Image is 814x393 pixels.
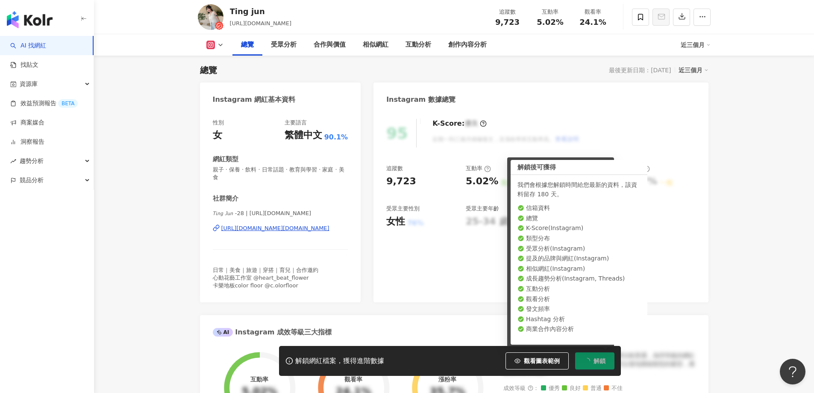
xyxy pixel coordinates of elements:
[594,358,605,364] span: 解鎖
[10,99,78,108] a: 效益預測報告BETA
[517,245,641,253] li: 受眾分析 ( Instagram )
[20,74,38,94] span: 資源庫
[495,18,520,27] span: 9,723
[213,166,348,181] span: 親子 · 保養 · 飲料 · 日常話題 · 教育與學習 · 家庭 · 美食
[517,204,641,213] li: 信箱資料
[466,205,499,213] div: 受眾主要年齡
[505,352,569,369] button: 觀看圖表範例
[491,8,524,16] div: 追蹤數
[575,352,614,369] button: 解鎖
[537,18,563,27] span: 5.02%
[541,385,560,392] span: 優秀
[213,155,238,164] div: 網紅類型
[213,267,318,289] span: 日常｜美食｜旅遊｜穿搭｜育兒｜合作邀約 心動花藝工作室 @heart_beat_flower 卡樂地板color floor @c.olorfloor
[448,40,487,50] div: 創作內容分析
[20,171,44,190] span: 競品分析
[10,158,16,164] span: rise
[517,275,641,283] li: 成長趨勢分析 ( Instagram, Threads )
[517,224,641,233] li: K-Score ( Instagram )
[583,385,602,392] span: 普通
[466,175,498,188] div: 5.02%
[517,254,641,263] li: 提及的品牌與網紅 ( Instagram )
[438,376,456,383] div: 漲粉率
[517,285,641,293] li: 互動分析
[213,328,332,337] div: Instagram 成效等級三大指標
[517,315,641,324] li: Hashtag 分析
[517,325,641,334] li: 商業合作內容分析
[609,67,671,74] div: 最後更新日期：[DATE]
[285,129,322,142] div: 繁體中文
[10,41,46,50] a: searchAI 找網紅
[386,215,405,228] div: 女性
[213,95,296,104] div: Instagram 網紅基本資料
[7,11,53,28] img: logo
[314,40,346,50] div: 合作與價值
[213,119,224,127] div: 性別
[386,165,403,172] div: 追蹤數
[213,194,238,203] div: 社群簡介
[511,160,647,175] div: 解鎖後可獲得
[604,385,623,392] span: 不佳
[524,358,560,364] span: 觀看圖表範例
[517,214,641,223] li: 總覽
[221,225,329,232] div: [URL][DOMAIN_NAME][DOMAIN_NAME]
[10,61,38,69] a: 找貼文
[386,175,416,188] div: 9,723
[198,4,223,30] img: KOL Avatar
[562,385,581,392] span: 良好
[517,234,641,243] li: 類型分布
[200,64,217,76] div: 總覽
[386,205,420,213] div: 受眾主要性別
[10,138,44,146] a: 洞察報告
[213,225,348,232] a: [URL][DOMAIN_NAME][DOMAIN_NAME]
[213,328,233,337] div: AI
[386,95,455,104] div: Instagram 數據總覽
[679,65,708,76] div: 近三個月
[20,151,44,171] span: 趨勢分析
[466,165,491,172] div: 互動率
[363,40,388,50] div: 相似網紅
[271,40,297,50] div: 受眾分析
[230,6,292,17] div: Ting jun
[517,295,641,304] li: 觀看分析
[517,180,641,199] div: 我們會根據您解鎖時間給您最新的資料，該資料留存 180 天。
[285,119,307,127] div: 主要語言
[213,129,222,142] div: 女
[577,8,609,16] div: 觀看率
[517,265,641,273] li: 相似網紅 ( Instagram )
[503,385,696,392] div: 成效等級 ：
[344,376,362,383] div: 觀看率
[324,133,348,142] span: 90.1%
[250,376,268,383] div: 互動率
[432,119,487,128] div: K-Score :
[213,210,348,217] span: 𝘛𝘪𝘯𝘨 𝘑𝘶𝘯 -𝟤𝟪 | [URL][DOMAIN_NAME]
[295,357,384,366] div: 解鎖網紅檔案，獲得進階數據
[579,18,606,27] span: 24.1%
[10,118,44,127] a: 商案媒合
[517,305,641,313] li: 發文頻率
[241,40,254,50] div: 總覽
[534,8,567,16] div: 互動率
[406,40,431,50] div: 互動分析
[230,20,292,27] span: [URL][DOMAIN_NAME]
[583,357,591,364] span: loading
[681,38,711,52] div: 近三個月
